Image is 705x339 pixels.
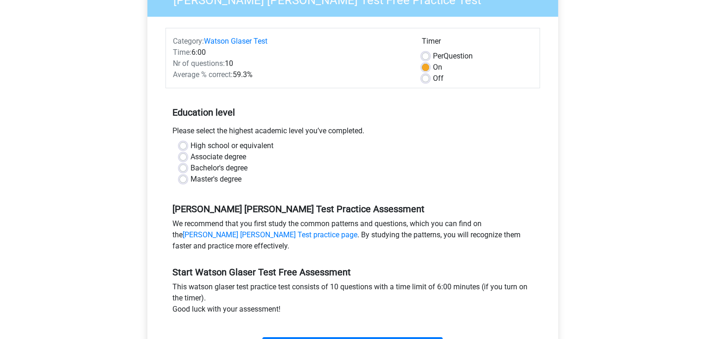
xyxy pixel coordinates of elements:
div: We recommend that you first study the common patterns and questions, which you can find on the . ... [165,218,540,255]
label: Master's degree [191,174,241,185]
span: Nr of questions: [173,59,225,68]
label: Off [433,73,444,84]
label: On [433,62,442,73]
label: Bachelor's degree [191,163,248,174]
div: This watson glaser test practice test consists of 10 questions with a time limit of 6:00 minutes ... [165,281,540,319]
h5: Start Watson Glaser Test Free Assessment [172,267,533,278]
a: Watson Glaser Test [204,37,267,46]
h5: [PERSON_NAME] [PERSON_NAME] Test Practice Assessment [172,203,533,215]
label: Question [433,51,473,62]
a: [PERSON_NAME] [PERSON_NAME] Test practice page [183,230,357,239]
label: Associate degree [191,151,246,163]
div: 6:00 [166,47,415,58]
div: Please select the highest academic level you’ve completed. [165,125,540,140]
div: Timer [422,36,533,51]
span: Category: [173,37,204,46]
span: Average % correct: [173,70,233,79]
span: Time: [173,48,191,57]
label: High school or equivalent [191,140,273,151]
h5: Education level [172,103,533,122]
span: Per [433,52,444,60]
div: 10 [166,58,415,69]
div: 59.3% [166,69,415,80]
